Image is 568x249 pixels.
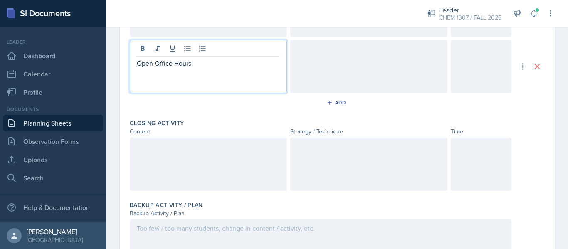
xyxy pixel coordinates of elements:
button: Add [324,96,351,109]
div: Strategy / Technique [290,127,447,136]
a: Profile [3,84,103,101]
div: Leader [439,5,501,15]
div: Backup Activity / Plan [130,209,511,218]
p: Open Office Hours [137,58,280,68]
div: Content [130,127,287,136]
a: Planning Sheets [3,115,103,131]
label: Backup Activity / Plan [130,201,203,209]
a: Search [3,170,103,186]
a: Dashboard [3,47,103,64]
div: CHEM 1307 / FALL 2025 [439,13,501,22]
div: [PERSON_NAME] [27,227,83,236]
a: Uploads [3,151,103,168]
div: [GEOGRAPHIC_DATA] [27,236,83,244]
div: Leader [3,38,103,46]
div: Time [451,127,511,136]
a: Calendar [3,66,103,82]
a: Observation Forms [3,133,103,150]
div: Add [328,99,346,106]
div: Documents [3,106,103,113]
div: Help & Documentation [3,199,103,216]
label: Closing Activity [130,119,184,127]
